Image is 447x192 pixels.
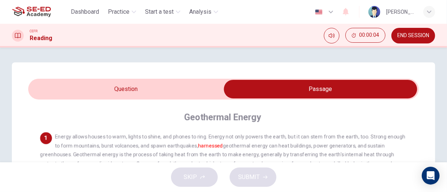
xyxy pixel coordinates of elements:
[12,4,51,19] img: SE-ED Academy logo
[391,28,435,43] button: END SESSION
[145,7,174,16] span: Start a test
[397,33,429,39] span: END SESSION
[40,132,52,144] div: 1
[68,5,102,19] button: Dashboard
[189,7,211,16] span: Analysis
[105,5,139,19] button: Practice
[345,28,385,43] div: Hide
[30,34,52,43] h1: Reading
[142,5,183,19] button: Start a test
[386,7,414,16] div: [PERSON_NAME]
[12,4,68,19] a: SE-ED Academy logo
[345,28,385,43] button: 00:00:04
[359,32,379,38] span: 00:00:04
[314,9,323,15] img: en
[184,111,261,123] h4: Geothermal Energy
[368,6,380,18] img: Profile picture
[422,167,440,185] div: Open Intercom Messenger
[324,28,339,43] div: Mute
[30,29,37,34] span: CEFR
[71,7,99,16] span: Dashboard
[40,134,405,175] span: Energy allows houses to warm, lights to shine, and phones to ring. Energy not only powers the ear...
[198,143,223,149] font: harnessed
[186,5,221,19] button: Analysis
[108,7,129,16] span: Practice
